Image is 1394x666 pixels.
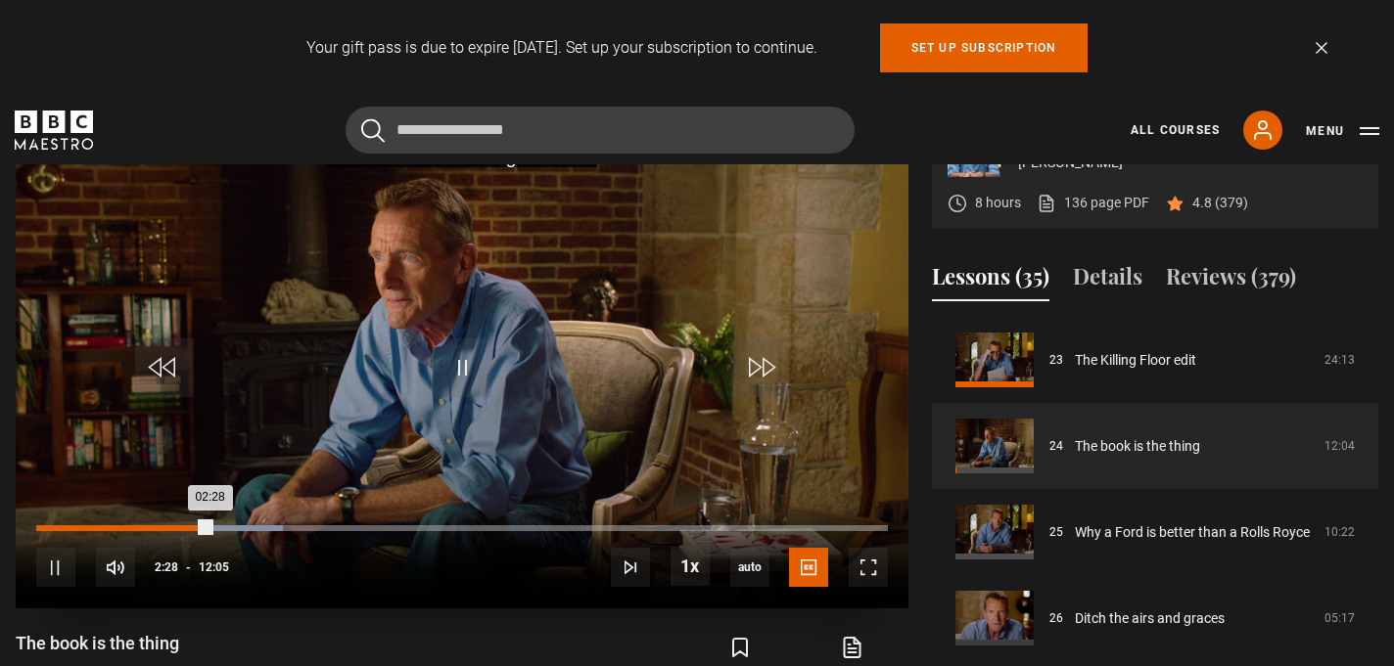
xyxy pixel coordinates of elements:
[975,193,1021,213] p: 8 hours
[880,23,1089,72] a: Set up subscription
[361,118,385,143] button: Submit the search query
[849,548,888,587] button: Fullscreen
[155,550,178,585] span: 2:28
[1192,193,1248,213] p: 4.8 (379)
[1075,436,1200,457] a: The book is the thing
[199,550,229,585] span: 12:05
[1075,608,1225,629] a: Ditch the airs and graces
[932,260,1049,301] button: Lessons (35)
[730,548,769,587] span: auto
[1166,260,1296,301] button: Reviews (379)
[1073,260,1142,301] button: Details
[36,525,888,531] div: Progress Bar
[789,548,828,587] button: Captions
[730,548,769,587] div: Current quality: 720p
[36,548,75,587] button: Pause
[346,107,855,154] input: Search
[16,632,282,655] h1: The book is the thing
[1075,522,1310,543] a: Why a Ford is better than a Rolls Royce
[186,560,191,574] span: -
[96,548,135,587] button: Mute
[611,548,650,587] button: Next Lesson
[306,36,817,60] p: Your gift pass is due to expire [DATE]. Set up your subscription to continue.
[1131,121,1220,139] a: All Courses
[1037,193,1149,213] a: 136 page PDF
[1075,350,1196,371] a: The Killing Floor edit
[16,107,908,608] video-js: Video Player
[671,547,710,586] button: Playback Rate
[15,111,93,150] svg: BBC Maestro
[1306,121,1379,141] button: Toggle navigation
